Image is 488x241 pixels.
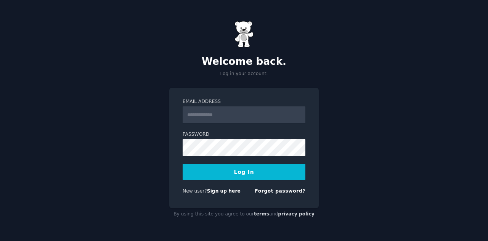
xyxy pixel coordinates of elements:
div: By using this site you agree to our and [169,208,319,220]
h2: Welcome back. [169,56,319,68]
p: Log in your account. [169,71,319,77]
button: Log In [183,164,305,180]
a: privacy policy [278,211,315,217]
a: Forgot password? [255,188,305,194]
a: terms [254,211,269,217]
a: Sign up here [207,188,241,194]
label: Password [183,131,305,138]
label: Email Address [183,98,305,105]
img: Gummy Bear [234,21,254,48]
span: New user? [183,188,207,194]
